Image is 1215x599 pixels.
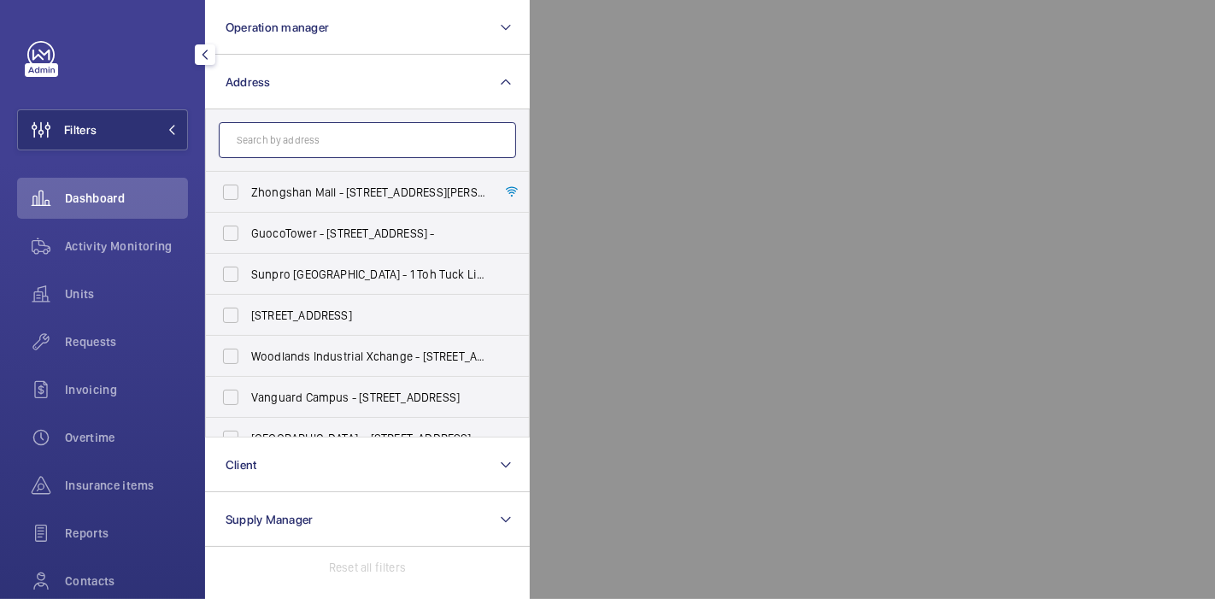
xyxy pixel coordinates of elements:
[65,190,188,207] span: Dashboard
[65,333,188,350] span: Requests
[17,109,188,150] button: Filters
[65,381,188,398] span: Invoicing
[65,573,188,590] span: Contacts
[65,285,188,302] span: Units
[65,429,188,446] span: Overtime
[65,238,188,255] span: Activity Monitoring
[65,525,188,542] span: Reports
[64,121,97,138] span: Filters
[65,477,188,494] span: Insurance items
